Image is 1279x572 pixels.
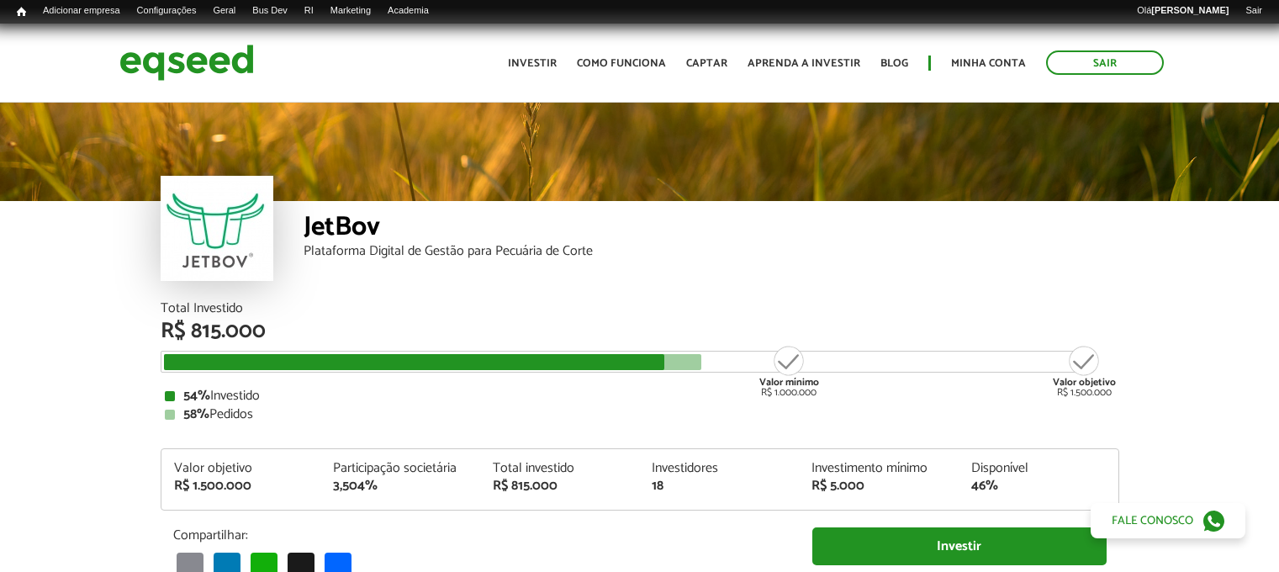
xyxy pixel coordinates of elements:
a: Minha conta [951,58,1026,69]
a: Investir [508,58,557,69]
div: 18 [652,479,786,493]
img: EqSeed [119,40,254,85]
a: Marketing [322,4,379,18]
a: Fale conosco [1091,503,1245,538]
strong: 58% [183,403,209,426]
div: Participação societária [333,462,468,475]
div: R$ 1.000.000 [758,344,821,398]
a: Blog [880,58,908,69]
div: Total Investido [161,302,1119,315]
div: R$ 1.500.000 [174,479,309,493]
div: Total investido [493,462,627,475]
a: Como funciona [577,58,666,69]
div: Investido [165,389,1115,403]
a: RI [296,4,322,18]
a: Bus Dev [244,4,296,18]
div: Investimento mínimo [811,462,946,475]
strong: Valor objetivo [1053,374,1116,390]
div: Investidores [652,462,786,475]
div: R$ 815.000 [161,320,1119,342]
a: Configurações [129,4,205,18]
a: Academia [379,4,437,18]
strong: Valor mínimo [759,374,819,390]
div: Valor objetivo [174,462,309,475]
div: R$ 815.000 [493,479,627,493]
div: Pedidos [165,408,1115,421]
a: Investir [812,527,1107,565]
a: Geral [204,4,244,18]
a: Sair [1046,50,1164,75]
a: Aprenda a investir [748,58,860,69]
a: Olá[PERSON_NAME] [1128,4,1237,18]
div: 3,504% [333,479,468,493]
strong: 54% [183,384,210,407]
div: Disponível [971,462,1106,475]
strong: [PERSON_NAME] [1151,5,1229,15]
span: Início [17,6,26,18]
a: Sair [1237,4,1271,18]
div: JetBov [304,214,1119,245]
div: R$ 5.000 [811,479,946,493]
a: Captar [686,58,727,69]
div: R$ 1.500.000 [1053,344,1116,398]
div: 46% [971,479,1106,493]
div: Plataforma Digital de Gestão para Pecuária de Corte [304,245,1119,258]
p: Compartilhar: [173,527,787,543]
a: Início [8,4,34,20]
a: Adicionar empresa [34,4,129,18]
